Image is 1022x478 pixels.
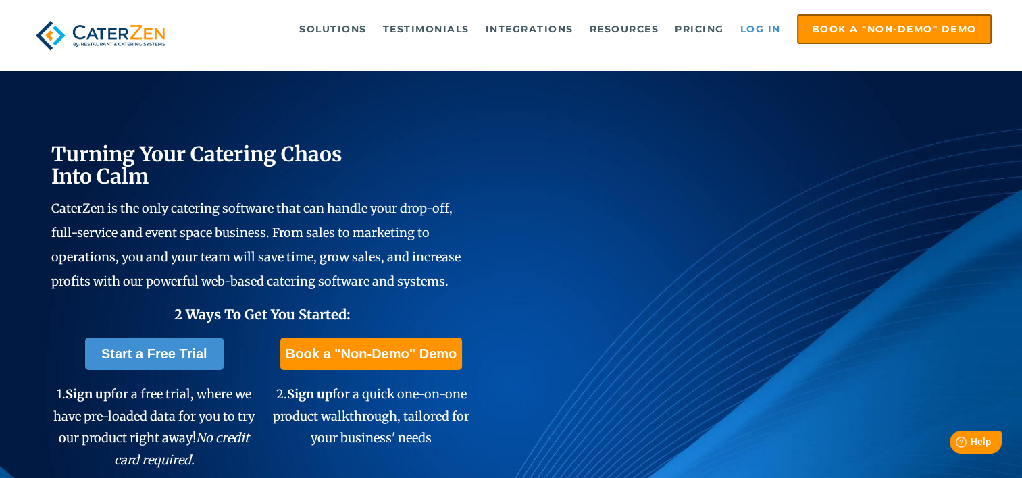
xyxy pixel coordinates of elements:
span: CaterZen is the only catering software that can handle your drop-off, full-service and event spac... [51,201,461,289]
span: 2 Ways To Get You Started: [174,306,351,323]
iframe: Help widget launcher [902,425,1007,463]
span: 2. for a quick one-on-one product walkthrough, tailored for your business' needs [273,386,469,446]
span: Turning Your Catering Chaos Into Calm [51,141,342,189]
img: caterzen [30,14,170,57]
a: Pricing [668,16,731,43]
span: Sign up [66,386,111,402]
div: Navigation Menu [195,14,991,44]
a: Book a "Non-Demo" Demo [797,14,992,44]
a: Book a "Non-Demo" Demo [280,338,462,370]
a: Start a Free Trial [85,338,224,370]
span: 1. for a free trial, where we have pre-loaded data for you to try our product right away! [53,386,255,467]
a: Resources [583,16,666,43]
a: Solutions [292,16,374,43]
span: Sign up [287,386,332,402]
em: No credit card required. [114,430,250,467]
a: Integrations [479,16,580,43]
a: Log in [734,16,788,43]
a: Testimonials [376,16,476,43]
